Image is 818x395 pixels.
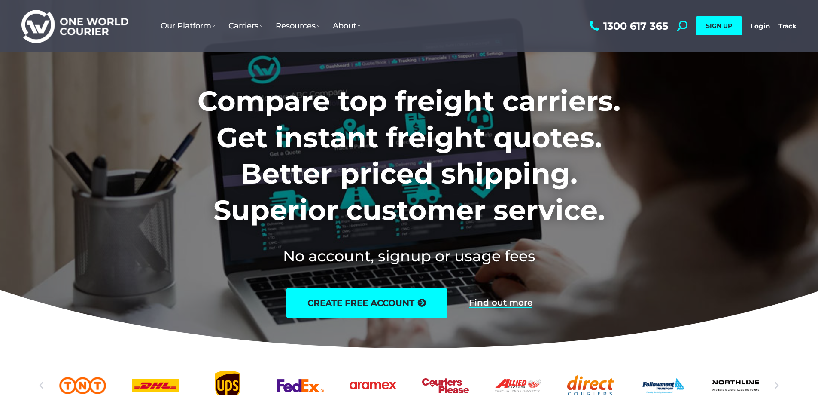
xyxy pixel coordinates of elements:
span: About [333,21,361,31]
h1: Compare top freight carriers. Get instant freight quotes. Better priced shipping. Superior custom... [141,83,677,228]
img: One World Courier [21,9,128,43]
a: Our Platform [154,12,222,39]
a: Login [751,22,770,30]
a: 1300 617 365 [587,21,668,31]
h2: No account, signup or usage fees [141,245,677,266]
a: Carriers [222,12,269,39]
span: Resources [276,21,320,31]
a: SIGN UP [696,16,742,35]
span: SIGN UP [706,22,732,30]
a: Track [778,22,797,30]
span: Our Platform [161,21,216,31]
a: Resources [269,12,326,39]
a: create free account [286,288,447,318]
span: Carriers [228,21,263,31]
a: About [326,12,367,39]
a: Find out more [469,298,532,308]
